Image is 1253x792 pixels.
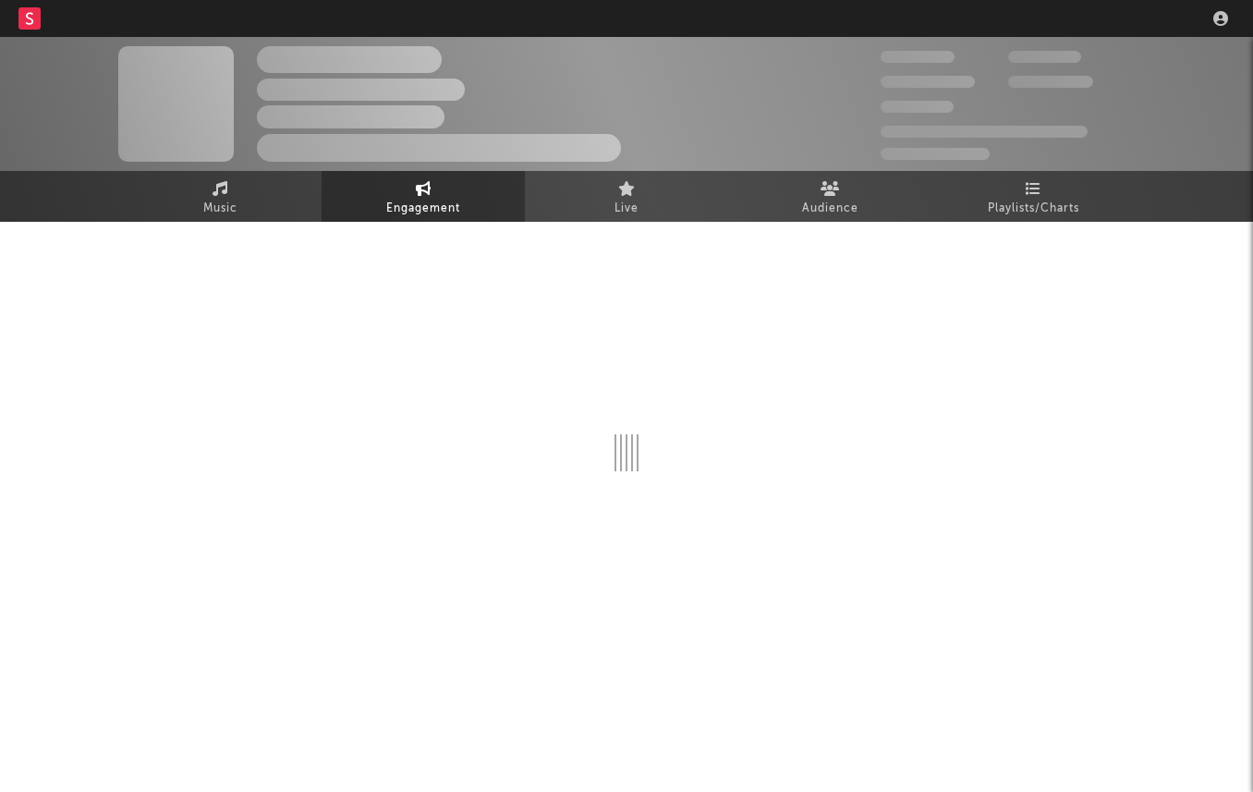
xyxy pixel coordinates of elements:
a: Live [525,171,728,222]
a: Audience [728,171,931,222]
a: Music [118,171,322,222]
a: Engagement [322,171,525,222]
span: Audience [802,198,858,220]
span: Playlists/Charts [988,198,1079,220]
span: Live [614,198,639,220]
span: Engagement [386,198,460,220]
span: 100,000 [881,101,954,113]
span: 50,000,000 [881,76,975,88]
span: Jump Score: 85.0 [881,148,990,160]
span: 50,000,000 Monthly Listeners [881,126,1088,138]
span: Music [203,198,237,220]
span: 300,000 [881,51,955,63]
span: 1,000,000 [1008,76,1093,88]
span: 100,000 [1008,51,1081,63]
a: Playlists/Charts [931,171,1135,222]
